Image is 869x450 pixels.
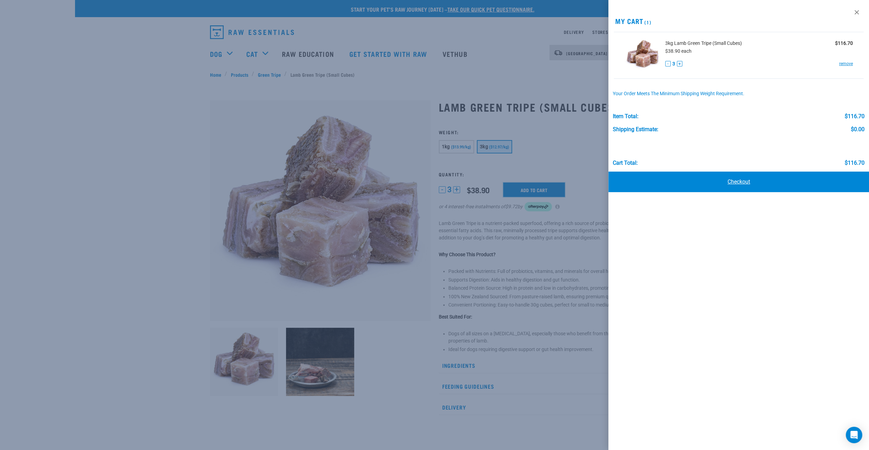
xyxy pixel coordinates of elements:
[608,17,869,25] h2: My Cart
[613,91,865,97] div: Your order meets the minimum shipping weight requirement.
[846,427,862,443] div: Open Intercom Messenger
[844,160,864,166] div: $116.70
[643,21,651,23] span: (1)
[665,61,671,66] button: -
[608,172,869,192] a: Checkout
[851,126,864,133] div: $0.00
[677,61,682,66] button: +
[625,38,660,73] img: Lamb Green Tripe (Small Cubes)
[835,40,853,46] strong: $116.70
[844,113,864,120] div: $116.70
[613,160,638,166] div: Cart total:
[665,40,742,47] span: 3kg Lamb Green Tripe (Small Cubes)
[672,60,675,67] span: 3
[613,126,659,133] div: Shipping Estimate:
[613,113,639,120] div: Item Total:
[839,61,853,67] a: remove
[665,48,692,54] span: $38.90 each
